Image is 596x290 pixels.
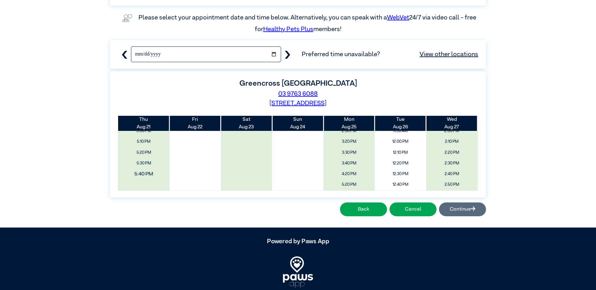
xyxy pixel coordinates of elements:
[326,159,373,168] span: 3:40 PM
[387,14,409,21] a: WebVet
[221,116,272,131] th: Aug 23
[377,180,424,189] span: 12:40 PM
[375,116,426,131] th: Aug 26
[302,50,478,59] span: Preferred time unavailable?
[426,116,478,131] th: Aug 27
[272,116,323,131] th: Aug 24
[377,148,424,157] span: 12:10 PM
[323,116,375,131] th: Aug 25
[139,14,478,32] label: Please select your appointment date and time below. Alternatively, you can speak with a 24/7 via ...
[120,148,167,157] span: 5:20 PM
[428,126,475,136] span: 2:00 PM
[377,159,424,168] span: 12:20 PM
[263,26,313,32] a: Healthy Pets Plus
[239,80,357,87] label: Greencross [GEOGRAPHIC_DATA]
[420,50,478,59] a: View other locations
[326,137,373,146] span: 3:20 PM
[110,238,486,245] h5: Powered by Paws App
[340,202,387,216] button: Back
[389,202,437,216] button: Cancel
[278,91,318,97] a: 03 9763 6088
[120,126,167,136] span: 5:00 PM
[326,148,373,157] span: 3:30 PM
[118,116,170,131] th: Aug 21
[120,137,167,146] span: 5:10 PM
[120,12,135,24] img: vet
[170,116,221,131] th: Aug 22
[326,180,373,189] span: 5:20 PM
[428,148,475,157] span: 2:20 PM
[269,100,327,106] a: [STREET_ADDRESS]
[428,137,475,146] span: 2:10 PM
[377,126,424,136] span: 11:50 AM
[377,137,424,146] span: 12:00 PM
[120,159,167,168] span: 5:30 PM
[428,180,475,189] span: 2:50 PM
[428,169,475,179] span: 2:40 PM
[326,169,373,179] span: 4:20 PM
[377,169,424,179] span: 12:30 PM
[428,159,475,168] span: 2:30 PM
[113,168,175,180] span: 5:40 PM
[283,256,313,288] img: PawsApp
[326,126,373,136] span: 2:50 PM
